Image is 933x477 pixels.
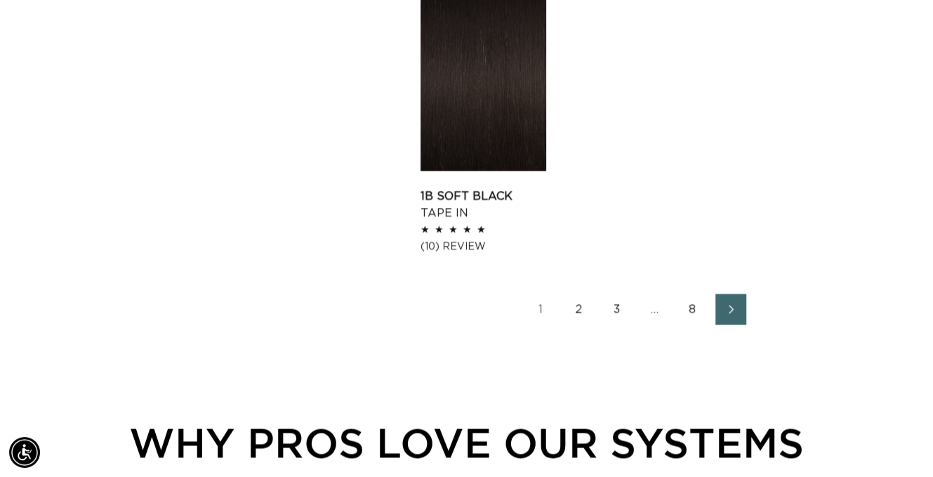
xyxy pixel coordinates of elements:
span: … [640,294,670,325]
a: Page 2 [564,294,595,325]
div: Accessibility Menu [9,437,40,468]
div: WHY PROS LOVE OUR SYSTEMS [82,412,851,473]
a: Page 8 [677,294,708,325]
a: Next page [715,294,746,325]
a: 1B Soft Black Tape In [421,188,546,221]
iframe: Chat Widget [863,410,933,477]
a: Page 3 [602,294,633,325]
a: Page 1 [526,294,557,325]
nav: Pagination [421,294,851,325]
